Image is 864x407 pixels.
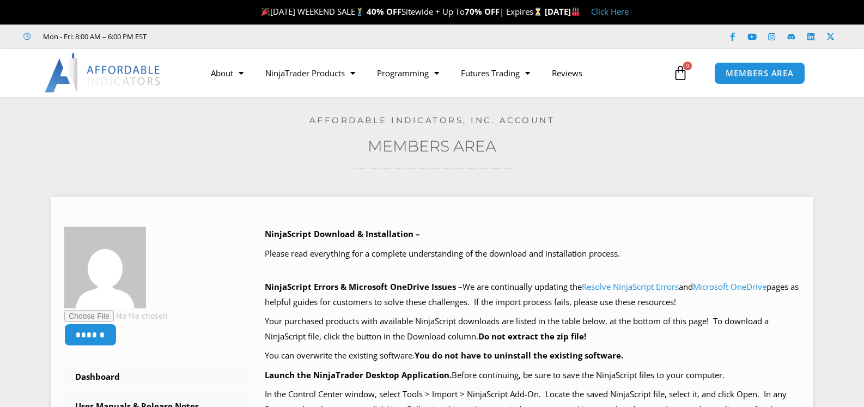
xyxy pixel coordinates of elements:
b: NinjaScript Download & Installation – [265,228,420,239]
a: Microsoft OneDrive [693,281,766,292]
a: 0 [656,57,704,89]
a: NinjaTrader Products [254,60,366,86]
b: Launch the NinjaTrader Desktop Application. [265,369,452,380]
a: Click Here [591,6,629,17]
a: Affordable Indicators, Inc. Account [309,115,555,125]
p: Before continuing, be sure to save the NinjaScript files to your computer. [265,368,800,383]
img: 96ad98910ef4b5f3b97ad707d2cd1c54329853983ac23a6e8847aefa9980f1e7 [64,227,146,308]
img: 🏭 [571,8,580,16]
span: 0 [683,62,692,70]
a: Reviews [541,60,593,86]
a: Futures Trading [450,60,541,86]
img: 🎉 [261,8,270,16]
b: You do not have to uninstall the existing software. [415,350,623,361]
b: Do not extract the zip file! [478,331,586,342]
a: Members Area [368,137,496,155]
span: MEMBERS AREA [726,69,794,77]
p: We are continually updating the and pages as helpful guides for customers to solve these challeng... [265,280,800,310]
img: 🏌️‍♂️ [356,8,364,16]
nav: Menu [200,60,670,86]
b: NinjaScript Errors & Microsoft OneDrive Issues – [265,281,463,292]
a: About [200,60,254,86]
p: Please read everything for a complete understanding of the download and installation process. [265,246,800,262]
p: Your purchased products with available NinjaScript downloads are listed in the table below, at th... [265,314,800,344]
img: ⌛ [534,8,542,16]
strong: [DATE] [545,6,580,17]
span: [DATE] WEEKEND SALE Sitewide + Up To | Expires [259,6,545,17]
p: You can overwrite the existing software. [265,348,800,363]
strong: 40% OFF [367,6,401,17]
a: Resolve NinjaScript Errors [582,281,679,292]
iframe: Customer reviews powered by Trustpilot [162,31,325,42]
strong: 70% OFF [465,6,500,17]
img: LogoAI | Affordable Indicators – NinjaTrader [45,53,162,93]
a: MEMBERS AREA [714,62,805,84]
a: Dashboard [64,363,248,391]
span: Mon - Fri: 8:00 AM – 6:00 PM EST [40,30,147,43]
a: Programming [366,60,450,86]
